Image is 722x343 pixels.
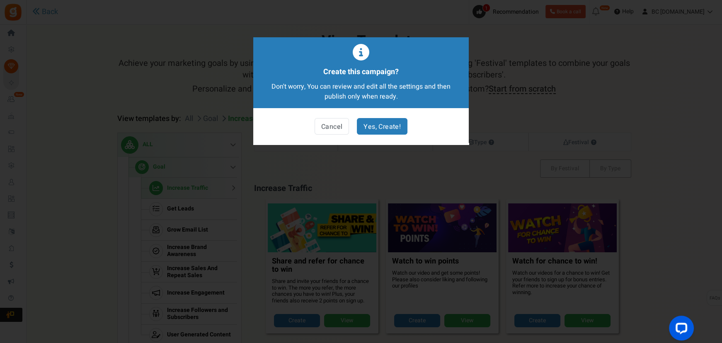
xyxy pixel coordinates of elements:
a: Yes, Create! [357,118,407,135]
p: Don't worry, You can review and edit all the settings and then publish only when ready. [262,82,460,101]
h4: Create this campaign? [323,68,399,76]
a: Cancel [315,118,349,135]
